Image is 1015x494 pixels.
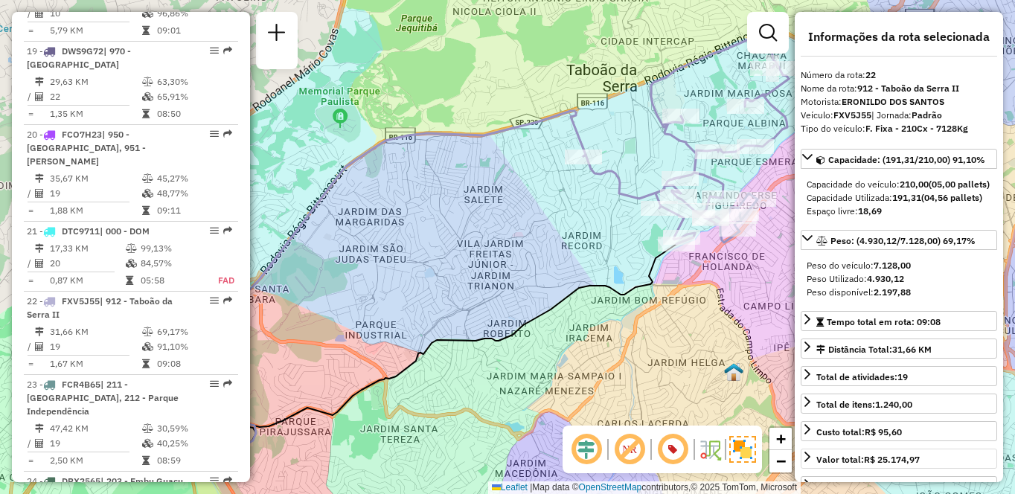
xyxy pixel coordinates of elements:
span: FCO7H23 [62,129,102,140]
td: 19 [49,339,141,354]
i: Total de Atividades [35,92,44,101]
td: 96,86% [156,6,231,21]
strong: Padrão [912,109,942,121]
td: 09:08 [156,356,231,371]
td: 09:11 [156,203,231,218]
i: Tempo total em rota [142,109,150,118]
a: Nova sessão e pesquisa [262,18,292,51]
a: Zoom in [769,428,792,450]
div: Jornada Motorista: 09:20 [816,481,922,494]
td: / [27,256,34,271]
em: Rota exportada [223,379,232,388]
div: Total de itens: [816,398,912,411]
div: Custo total: [816,426,902,439]
i: % de utilização do peso [142,174,153,183]
td: = [27,203,34,218]
em: Opções [210,129,219,138]
span: 22 - [27,295,173,320]
strong: FXV5J55 [833,109,871,121]
a: Leaflet [492,482,528,493]
span: | Jornada: [871,109,942,121]
td: 1,67 KM [49,356,141,371]
i: Total de Atividades [35,259,44,268]
td: / [27,6,34,21]
span: + [776,429,786,448]
span: 31,66 KM [892,344,932,355]
i: Tempo total em rota [142,26,150,35]
div: Distância Total: [816,343,932,356]
td: 19 [49,186,141,201]
span: Exibir NR [612,432,647,467]
td: 47,42 KM [49,421,141,436]
i: Tempo total em rota [126,276,133,285]
i: % de utilização da cubagem [142,439,153,448]
td: = [27,356,34,371]
strong: F. Fixa - 210Cx - 7128Kg [865,123,968,134]
em: Opções [210,46,219,55]
i: Tempo total em rota [142,456,150,465]
strong: 19 [897,371,908,382]
i: % de utilização da cubagem [142,189,153,198]
td: 08:59 [156,453,231,468]
em: Rota exportada [223,296,232,305]
i: % de utilização do peso [126,244,137,253]
i: Total de Atividades [35,9,44,18]
strong: 191,31 [892,192,921,203]
i: % de utilização da cubagem [126,259,137,268]
span: DTC9711 [62,225,100,237]
strong: 18,69 [858,205,882,216]
em: Rota exportada [223,226,232,235]
td: 40,25% [156,436,231,451]
a: Zoom out [769,450,792,472]
em: Opções [210,226,219,235]
div: Capacidade do veículo: [807,178,991,191]
td: 29,63 KM [49,74,141,89]
td: = [27,453,34,468]
strong: 912 - Taboão da Serra II [857,83,959,94]
td: 35,67 KM [49,171,141,186]
span: 21 - [27,225,150,237]
a: Exibir filtros [753,18,783,48]
i: Distância Total [35,77,44,86]
span: FXV5J55 [62,295,100,307]
td: 05:58 [140,273,202,288]
a: Tempo total em rota: 09:08 [801,311,997,331]
strong: R$ 95,60 [865,426,902,437]
span: Capacidade: (191,31/210,00) 91,10% [828,154,985,165]
i: % de utilização do peso [142,424,153,433]
span: Peso: (4.930,12/7.128,00) 69,17% [830,235,976,246]
td: 48,77% [156,186,231,201]
a: Total de itens:1.240,00 [801,394,997,414]
i: Tempo total em rota [142,206,150,215]
div: Motorista: [801,95,997,109]
span: | [530,482,532,493]
span: | 211 - [GEOGRAPHIC_DATA], 212 - Parque Independência [27,379,179,417]
i: Tempo total em rota [142,359,150,368]
a: Valor total:R$ 25.174,97 [801,449,997,469]
td: 63,30% [156,74,231,89]
i: Distância Total [35,174,44,183]
td: / [27,339,34,354]
div: Espaço livre: [807,205,991,218]
div: Nome da rota: [801,82,997,95]
td: 91,10% [156,339,231,354]
div: Tipo do veículo: [801,122,997,135]
td: 99,13% [140,241,202,256]
i: % de utilização da cubagem [142,9,153,18]
span: Tempo total em rota: 09:08 [827,316,941,327]
span: | 912 - Taboão da Serra II [27,295,173,320]
span: Peso do veículo: [807,260,911,271]
em: Opções [210,476,219,485]
td: 22 [49,89,141,104]
strong: (05,00 pallets) [929,179,990,190]
a: Distância Total:31,66 KM [801,339,997,359]
em: Opções [210,296,219,305]
span: FCR4B65 [62,379,100,390]
strong: ERONILDO DOS SANTOS [842,96,944,107]
a: Custo total:R$ 95,60 [801,421,997,441]
strong: 22 [865,69,876,80]
img: Fluxo de ruas [698,437,722,461]
td: 31,66 KM [49,324,141,339]
td: / [27,436,34,451]
span: | 950 - [GEOGRAPHIC_DATA], 951 - [PERSON_NAME] [27,129,146,167]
